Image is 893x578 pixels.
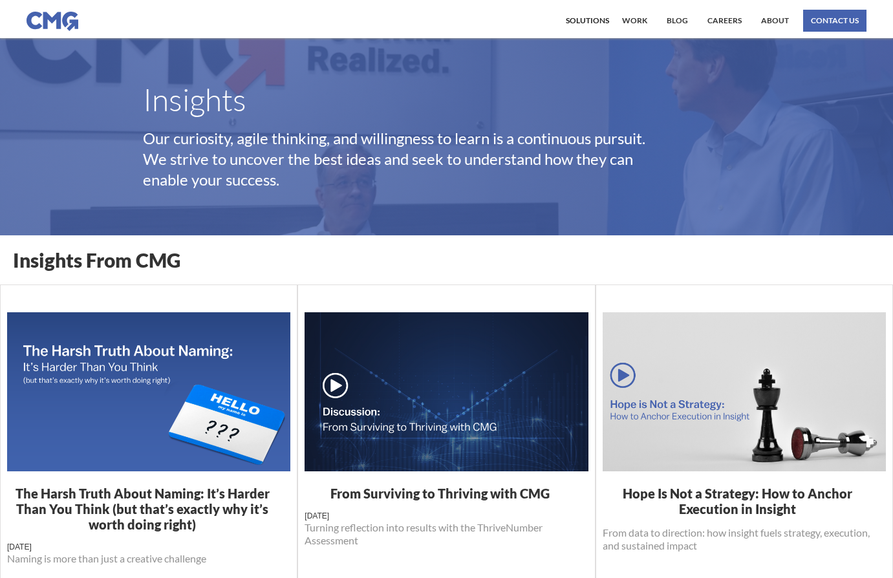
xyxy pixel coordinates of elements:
[305,486,588,501] h1: From Surviving to Thriving with CMG
[305,511,588,521] div: [DATE]
[7,542,290,552] div: [DATE]
[619,10,651,32] a: work
[27,12,78,31] img: CMG logo in blue.
[143,128,686,190] p: Our curiosity, agile thinking, and willingness to learn is a continuous pursuit. We strive to unc...
[663,10,691,32] a: Blog
[603,486,886,517] h1: Hope Is Not a Strategy: How to Anchor Execution in Insight
[7,486,290,532] h1: The Harsh Truth About Naming: It’s Harder Than You Think (but that’s exactly why it’s worth doing...
[305,521,588,547] p: Turning reflection into results with the ThriveNumber Assessment
[7,486,290,578] a: The Harsh Truth About Naming: It’s Harder Than You Think (but that’s exactly why it’s worth doing...
[305,486,588,560] a: From Surviving to Thriving with CMG[DATE]Turning reflection into results with the ThriveNumber As...
[566,17,609,25] div: Solutions
[603,486,886,565] a: Hope Is Not a Strategy: How to Anchor Execution in InsightFrom data to direction: how insight fue...
[758,10,792,32] a: About
[811,17,859,25] div: contact us
[603,526,886,552] p: From data to direction: how insight fuels strategy, execution, and sustained impact
[7,552,290,565] p: Naming is more than just a creative challenge
[143,84,751,115] h1: Insights
[704,10,745,32] a: Careers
